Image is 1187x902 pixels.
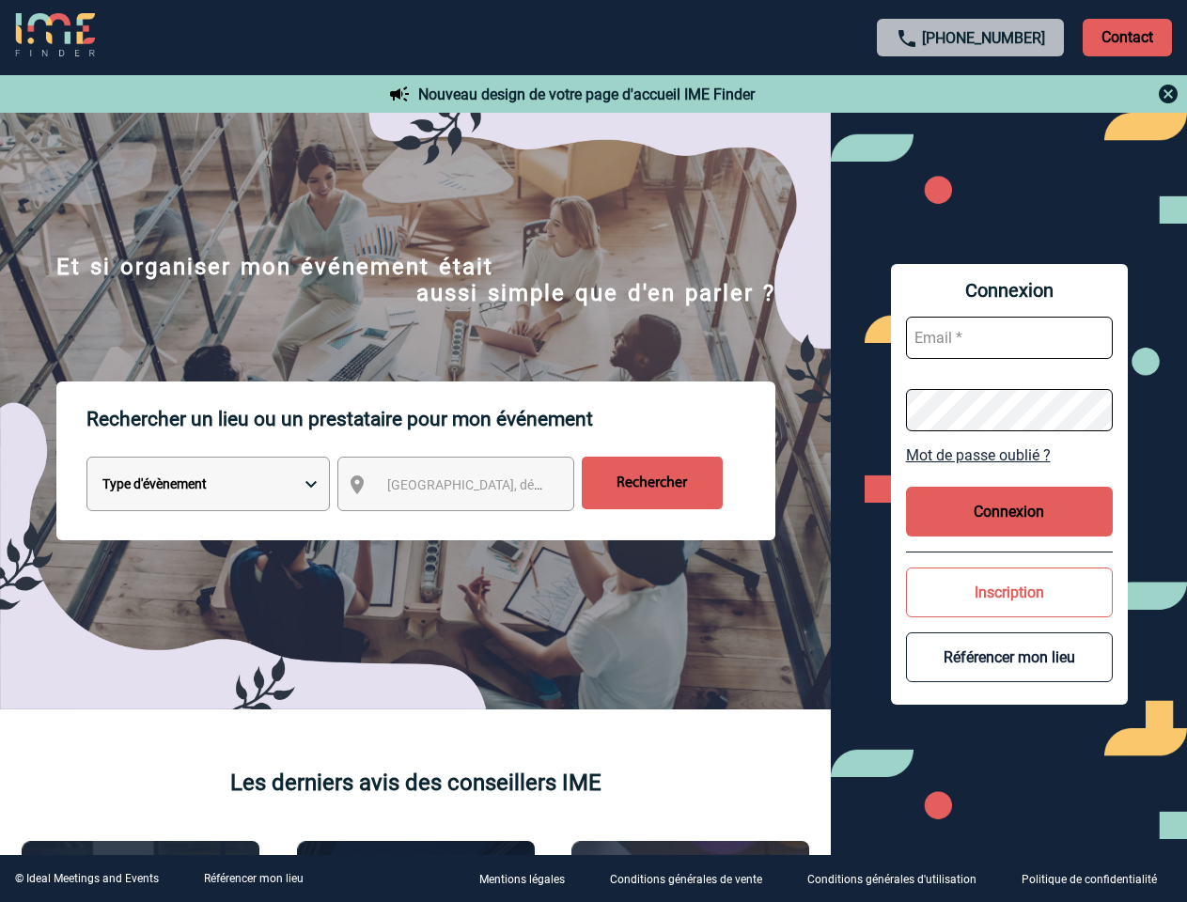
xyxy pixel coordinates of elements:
[906,487,1113,537] button: Connexion
[582,457,723,509] input: Rechercher
[807,874,976,887] p: Conditions générales d'utilisation
[387,477,648,492] span: [GEOGRAPHIC_DATA], département, région...
[479,874,565,887] p: Mentions légales
[792,870,1007,888] a: Conditions générales d'utilisation
[922,29,1045,47] a: [PHONE_NUMBER]
[86,381,775,457] p: Rechercher un lieu ou un prestataire pour mon événement
[906,446,1113,464] a: Mot de passe oublié ?
[906,279,1113,302] span: Connexion
[1007,870,1187,888] a: Politique de confidentialité
[1083,19,1172,56] p: Contact
[610,874,762,887] p: Conditions générales de vente
[15,872,159,885] div: © Ideal Meetings and Events
[204,872,304,885] a: Référencer mon lieu
[1022,874,1157,887] p: Politique de confidentialité
[906,632,1113,682] button: Référencer mon lieu
[595,870,792,888] a: Conditions générales de vente
[896,27,918,50] img: call-24-px.png
[906,568,1113,617] button: Inscription
[906,317,1113,359] input: Email *
[464,870,595,888] a: Mentions légales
